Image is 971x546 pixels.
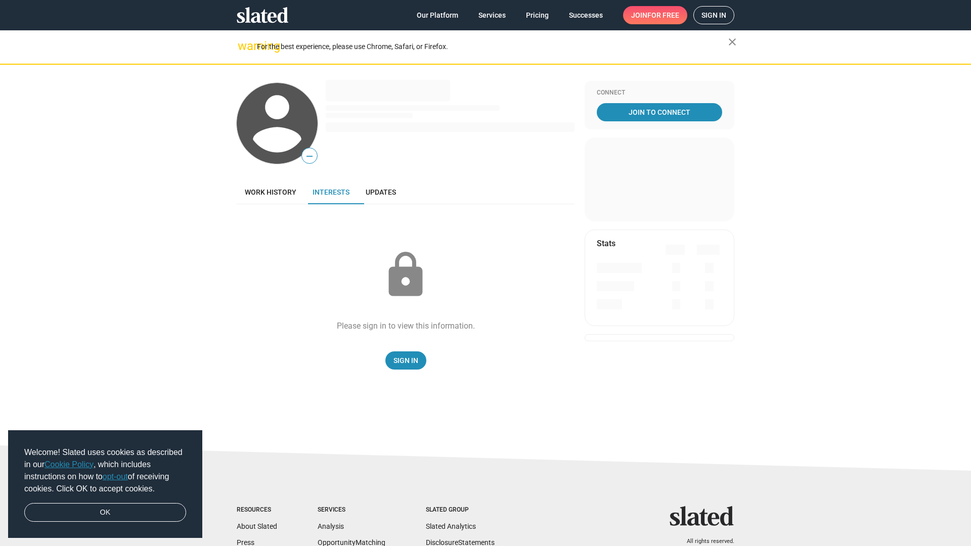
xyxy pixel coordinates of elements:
span: Successes [569,6,603,24]
mat-icon: lock [380,250,431,300]
span: Our Platform [417,6,458,24]
div: cookieconsent [8,430,202,538]
span: Join [631,6,679,24]
a: Joinfor free [623,6,687,24]
span: Services [478,6,506,24]
span: Sign in [701,7,726,24]
mat-icon: warning [238,40,250,52]
div: Please sign in to view this information. [337,321,475,331]
a: Sign in [693,6,734,24]
a: Join To Connect [597,103,722,121]
a: About Slated [237,522,277,530]
div: Services [318,506,385,514]
div: For the best experience, please use Chrome, Safari, or Firefox. [257,40,728,54]
a: opt-out [103,472,128,481]
a: Cookie Policy [45,460,94,469]
span: for free [647,6,679,24]
a: Slated Analytics [426,522,476,530]
span: Interests [313,188,349,196]
span: Join To Connect [599,103,720,121]
span: Sign In [393,351,418,370]
a: dismiss cookie message [24,503,186,522]
a: Successes [561,6,611,24]
span: Welcome! Slated uses cookies as described in our , which includes instructions on how to of recei... [24,446,186,495]
a: Services [470,6,514,24]
div: Resources [237,506,277,514]
a: Sign In [385,351,426,370]
a: Updates [358,180,404,204]
div: Slated Group [426,506,495,514]
a: Analysis [318,522,344,530]
span: — [302,150,317,163]
a: Pricing [518,6,557,24]
mat-card-title: Stats [597,238,615,249]
span: Updates [366,188,396,196]
a: Work history [237,180,304,204]
mat-icon: close [726,36,738,48]
span: Work history [245,188,296,196]
span: Pricing [526,6,549,24]
div: Connect [597,89,722,97]
a: Interests [304,180,358,204]
a: Our Platform [409,6,466,24]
